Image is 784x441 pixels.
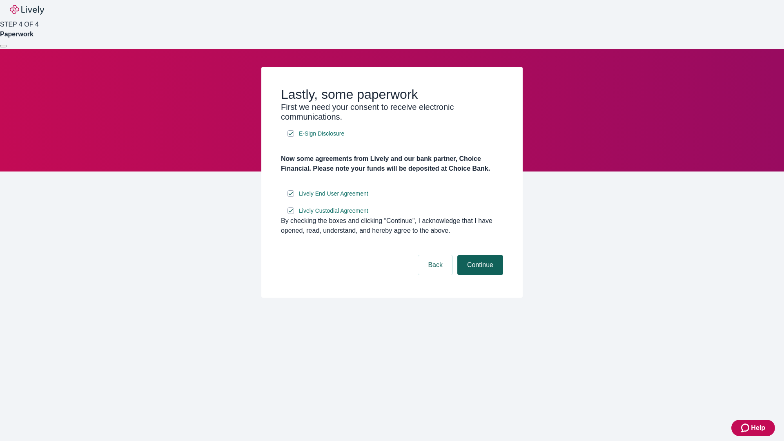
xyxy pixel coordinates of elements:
span: Help [751,423,765,433]
h2: Lastly, some paperwork [281,87,503,102]
button: Continue [457,255,503,275]
span: Lively Custodial Agreement [299,207,368,215]
button: Back [418,255,452,275]
a: e-sign disclosure document [297,189,370,199]
h3: First we need your consent to receive electronic communications. [281,102,503,122]
a: e-sign disclosure document [297,129,346,139]
div: By checking the boxes and clicking “Continue", I acknowledge that I have opened, read, understand... [281,216,503,236]
h4: Now some agreements from Lively and our bank partner, Choice Financial. Please note your funds wi... [281,154,503,174]
svg: Zendesk support icon [741,423,751,433]
span: Lively End User Agreement [299,189,368,198]
button: Zendesk support iconHelp [731,420,775,436]
img: Lively [10,5,44,15]
span: E-Sign Disclosure [299,129,344,138]
a: e-sign disclosure document [297,206,370,216]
